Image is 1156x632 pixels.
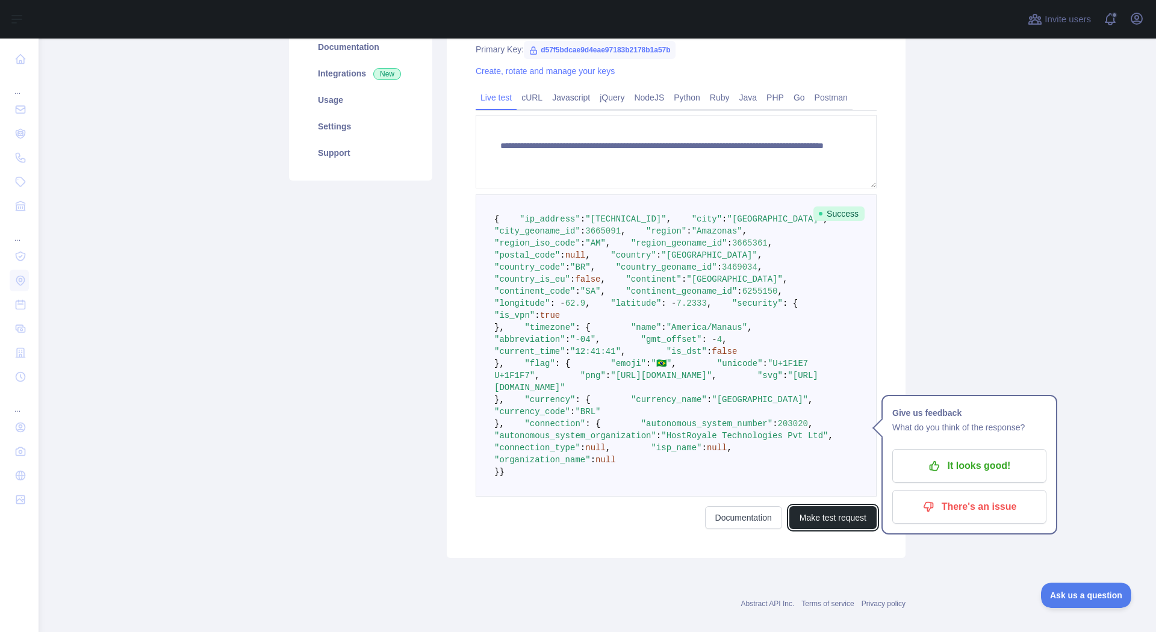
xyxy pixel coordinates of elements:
[735,88,762,107] a: Java
[757,371,783,380] span: "svg"
[778,287,783,296] span: ,
[722,262,757,272] span: 3469034
[732,238,768,248] span: 3665361
[585,299,590,308] span: ,
[575,395,590,404] span: : {
[763,359,768,368] span: :
[494,226,580,236] span: "city_geoname_id"
[727,238,732,248] span: :
[732,299,783,308] span: "security"
[540,311,561,320] span: true
[641,419,772,429] span: "autonomous_system_number"
[585,226,621,236] span: 3665091
[494,431,656,441] span: "autonomous_system_organization"
[682,274,686,284] span: :
[667,214,671,224] span: ,
[550,299,565,308] span: : -
[677,299,707,308] span: 7.2333
[783,274,788,284] span: ,
[671,359,676,368] span: ,
[570,407,575,417] span: :
[808,419,813,429] span: ,
[499,467,504,477] span: }
[626,287,737,296] span: "continent_geoname_id"
[10,72,29,96] div: ...
[595,335,600,344] span: ,
[494,274,570,284] span: "country_is_eu"
[494,250,560,260] span: "postal_code"
[611,250,656,260] span: "country"
[808,395,813,404] span: ,
[520,214,580,224] span: "ip_address"
[631,323,661,332] span: "name"
[646,359,651,368] span: :
[535,311,539,320] span: :
[707,443,727,453] span: null
[661,323,666,332] span: :
[494,323,505,332] span: },
[783,371,788,380] span: :
[303,34,418,60] a: Documentation
[712,371,716,380] span: ,
[741,599,795,608] a: Abstract API Inc.
[494,347,565,356] span: "current_time"
[565,299,586,308] span: 62.9
[629,88,669,107] a: NodeJS
[555,359,570,368] span: : {
[772,419,777,429] span: :
[717,359,763,368] span: "unicode"
[585,250,590,260] span: ,
[686,226,691,236] span: :
[476,88,517,107] a: Live test
[560,250,565,260] span: :
[621,226,626,236] span: ,
[303,113,418,140] a: Settings
[494,335,565,344] span: "abbreviation"
[494,299,550,308] span: "longitude"
[892,420,1046,435] p: What do you think of the response?
[712,395,808,404] span: "[GEOGRAPHIC_DATA]"
[476,43,877,55] div: Primary Key:
[524,395,575,404] span: "currency"
[1045,13,1091,26] span: Invite users
[580,214,585,224] span: :
[580,443,585,453] span: :
[494,467,499,477] span: }
[892,449,1046,483] button: It looks good!
[762,88,789,107] a: PHP
[547,88,595,107] a: Javascript
[692,226,742,236] span: "Amazonas"
[611,359,646,368] span: "emoji"
[494,407,570,417] span: "currency_code"
[524,419,585,429] span: "connection"
[686,274,783,284] span: "[GEOGRAPHIC_DATA]"
[742,226,747,236] span: ,
[565,250,586,260] span: null
[667,323,747,332] span: "America/Manaus"
[757,250,762,260] span: ,
[727,214,824,224] span: "[GEOGRAPHIC_DATA]"
[494,419,505,429] span: },
[570,274,575,284] span: :
[737,287,742,296] span: :
[600,274,605,284] span: ,
[575,287,580,296] span: :
[10,390,29,414] div: ...
[747,323,752,332] span: ,
[783,299,798,308] span: : {
[901,497,1037,517] p: There's an issue
[373,68,401,80] span: New
[692,214,722,224] span: "city"
[575,274,600,284] span: false
[616,262,717,272] span: "country_geoname_id"
[565,335,570,344] span: :
[303,60,418,87] a: Integrations New
[631,395,707,404] span: "currency_name"
[1025,10,1093,29] button: Invite users
[494,311,535,320] span: "is_vpn"
[585,419,600,429] span: : {
[661,431,828,441] span: "HostRoyale Technologies Pvt Ltd"
[570,262,591,272] span: "BR"
[575,407,600,417] span: "BRL"
[742,287,778,296] span: 6255150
